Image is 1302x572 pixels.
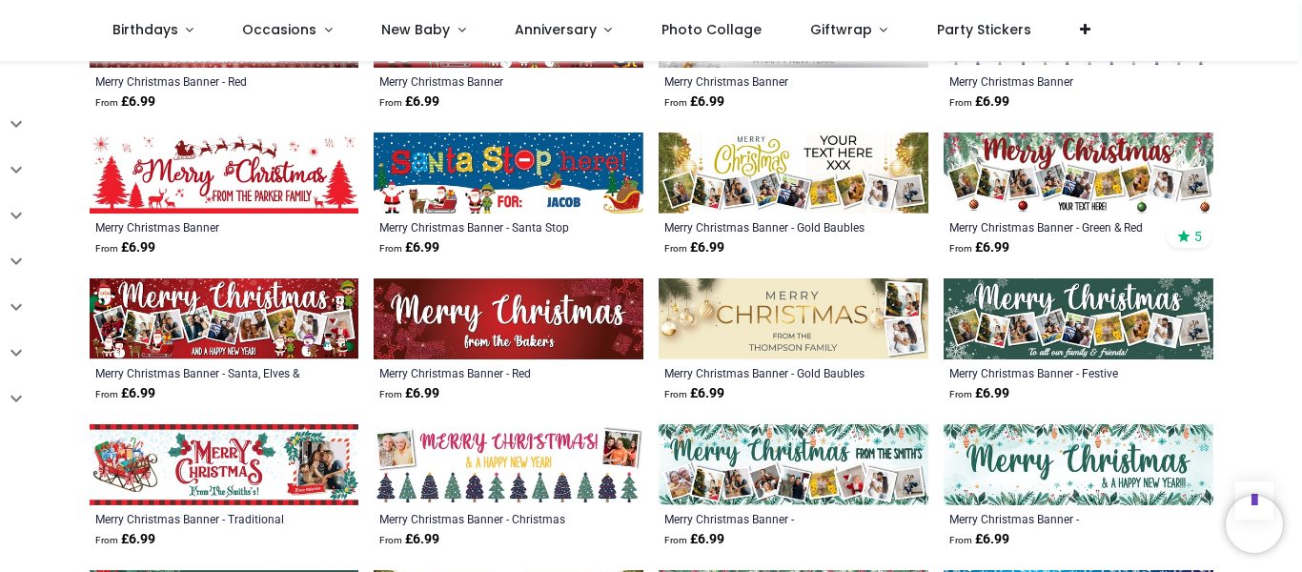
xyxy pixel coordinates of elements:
span: From [949,389,972,399]
img: Personalised Merry Christmas Banner - Holly & Ivy - Custom Text [944,424,1213,505]
span: Birthdays [112,20,178,39]
a: Merry Christmas Banner - Green & Red Baubles [949,219,1156,235]
img: Personalised Merry Christmas Banner - Red Snowflakes Sparkle - Custom Text [374,278,643,359]
span: From [379,97,402,108]
a: Merry Christmas Banner - Traditional [GEOGRAPHIC_DATA] [95,511,302,526]
span: From [95,389,118,399]
a: Merry Christmas Banner [95,219,302,235]
iframe: Brevo live chat [1226,496,1283,553]
img: Personalised Merry Christmas Banner - Green & Red Baubles - Custom Text & 9 Photo Upload [944,133,1213,214]
span: Party Stickers [937,20,1031,39]
span: 5 [1194,228,1202,245]
span: From [379,243,402,254]
span: From [95,97,118,108]
a: Merry Christmas Banner - Gold Baubles Festive [664,365,871,380]
strong: £ 6.99 [949,530,1009,549]
span: From [949,535,972,545]
a: Merry Christmas Banner - Gold Baubles Xmas & New Year [664,219,871,235]
strong: £ 6.99 [95,384,155,403]
a: Merry Christmas Banner [379,73,586,89]
span: From [95,535,118,545]
a: Merry Christmas Banner - [PERSON_NAME] & [PERSON_NAME] [949,511,1156,526]
img: Personalised Merry Christmas Banner - Holly & Ivy - Custom Text & 9 Photo Upload [659,424,928,505]
span: From [664,243,687,254]
img: Personalised Merry Christmas Banner - Traditional Santa Sleigh - Custom Text & 1 Photo Upload [90,424,359,505]
strong: £ 6.99 [95,92,155,112]
a: Merry Christmas Banner - Festive Snowflakes Green [949,365,1156,380]
a: Merry Christmas Banner - [PERSON_NAME] & [PERSON_NAME] [664,511,871,526]
strong: £ 6.99 [379,238,439,257]
strong: £ 6.99 [664,238,724,257]
strong: £ 6.99 [949,384,1009,403]
span: Occasions [242,20,316,39]
a: Merry Christmas Banner [664,73,871,89]
img: Personalised Merry Christmas Banner - Gold Baubles Festive - Custom Text & 2 Photo Upload [659,278,928,359]
span: From [949,97,972,108]
a: Merry Christmas Banner - Santa, Elves & Snowman [95,365,302,380]
strong: £ 6.99 [664,92,724,112]
a: Merry Christmas Banner - Red Snowflakes Sparkle [379,365,586,380]
img: Personalised Merry Christmas Banner - Christmas Tree Design - 2 Photo Upload [374,424,643,505]
span: Photo Collage [661,20,762,39]
span: From [664,535,687,545]
a: Merry Christmas Banner [949,73,1156,89]
strong: £ 6.99 [379,530,439,549]
span: From [949,243,972,254]
strong: £ 6.99 [95,530,155,549]
span: Anniversary [515,20,597,39]
span: From [379,389,402,399]
strong: £ 6.99 [379,384,439,403]
img: Personalised Merry Christmas Banner - Santa, Elves & Snowman - Custom Text & 9 Photo Upload [90,278,359,359]
a: Merry Christmas Banner - Red Snowflakes [95,73,302,89]
span: From [95,243,118,254]
strong: £ 6.99 [949,238,1009,257]
strong: £ 6.99 [664,384,724,403]
a: Merry Christmas Banner - Christmas Tree Design [379,511,586,526]
span: From [379,535,402,545]
strong: £ 6.99 [95,238,155,257]
span: From [664,389,687,399]
strong: £ 6.99 [664,530,724,549]
span: From [664,97,687,108]
span: New Baby [381,20,450,39]
img: Merry Christmas Banner - Santa & Reindeer Red [90,133,359,214]
img: Personalised Merry Christmas Banner - Santa Stop Here! - Custom Name [374,133,643,214]
a: Merry Christmas Banner - Santa Stop Here! [379,219,586,235]
strong: £ 6.99 [379,92,439,112]
img: Personalised Merry Christmas Banner - Festive Snowflakes Green - 9 Photo Upload [944,278,1213,359]
strong: £ 6.99 [949,92,1009,112]
span: Giftwrap [810,20,872,39]
img: Personalised Merry Christmas Banner - Gold Baubles Xmas & New Year - Custom Text & 9 Photo Upload [659,133,928,214]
